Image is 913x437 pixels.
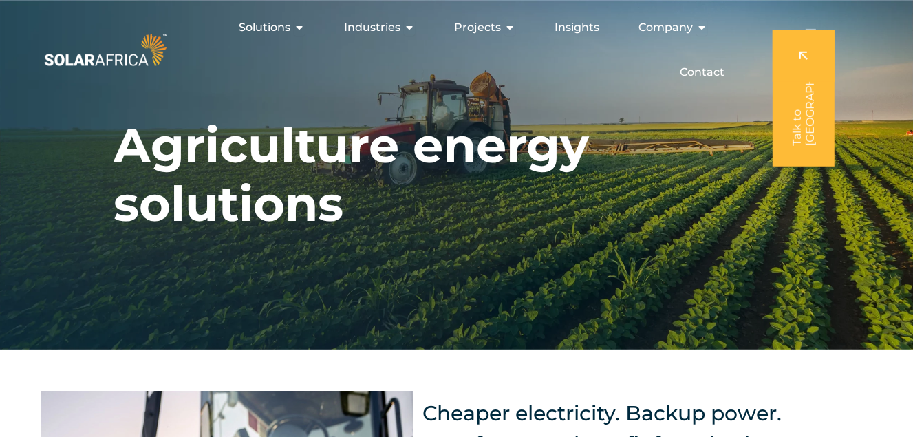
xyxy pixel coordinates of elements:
[638,19,693,36] span: Company
[555,19,599,36] a: Insights
[170,14,736,86] nav: Menu
[239,19,290,36] span: Solutions
[454,19,501,36] span: Projects
[344,19,400,36] span: Industries
[680,64,724,81] a: Contact
[170,14,736,86] div: Menu Toggle
[114,116,799,233] h1: Agriculture energy solutions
